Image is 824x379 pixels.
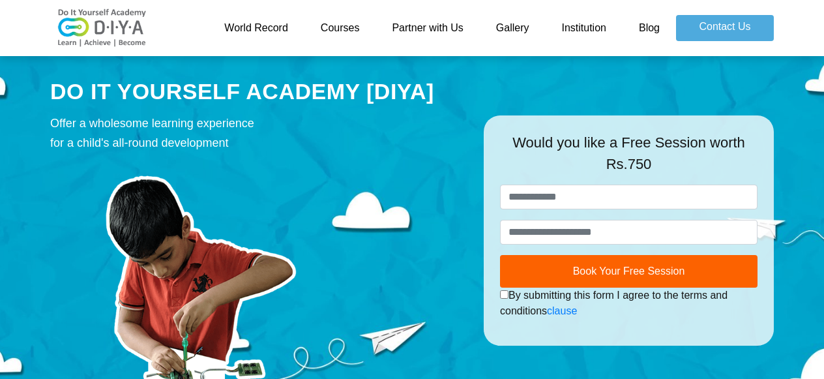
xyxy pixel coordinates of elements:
a: Partner with Us [375,15,479,41]
a: Contact Us [676,15,774,41]
div: DO IT YOURSELF ACADEMY [DIYA] [50,76,464,108]
div: Would you like a Free Session worth Rs.750 [500,132,758,185]
a: World Record [208,15,304,41]
button: Book Your Free Session [500,255,758,288]
a: clause [547,305,577,316]
a: Courses [304,15,376,41]
img: logo-v2.png [50,8,154,48]
div: Offer a wholesome learning experience for a child's all-round development [50,114,464,153]
a: Blog [623,15,676,41]
span: Book Your Free Session [573,265,685,277]
div: By submitting this form I agree to the terms and conditions [500,288,758,319]
a: Gallery [480,15,546,41]
a: Institution [545,15,622,41]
